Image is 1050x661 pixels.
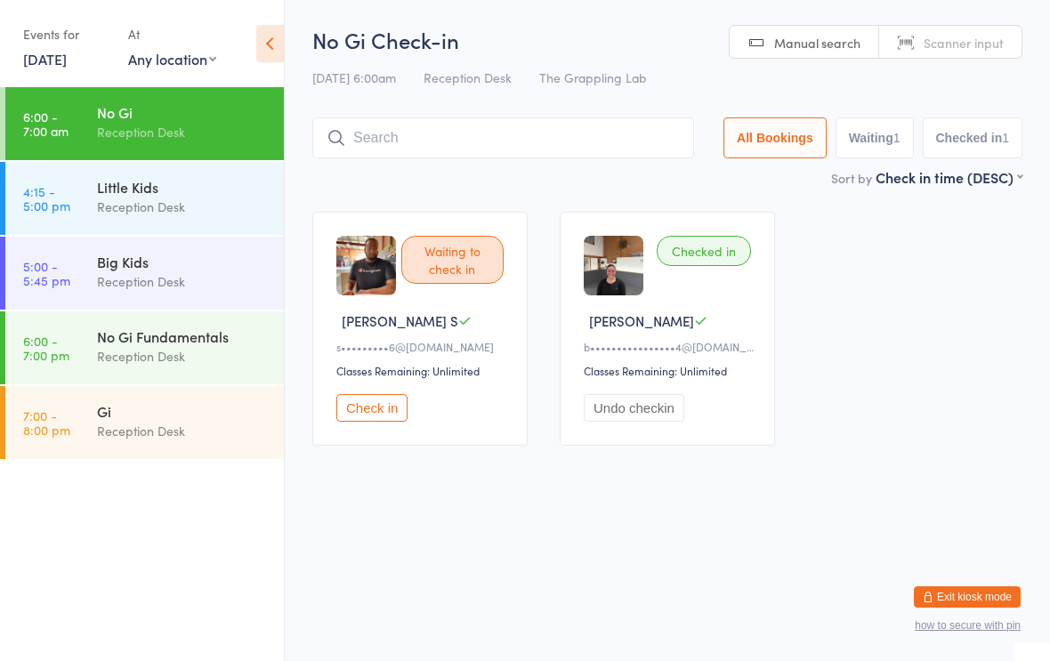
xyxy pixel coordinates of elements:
[336,394,408,422] button: Check in
[97,346,269,367] div: Reception Desk
[924,34,1004,52] span: Scanner input
[128,20,216,49] div: At
[584,394,684,422] button: Undo checkin
[424,69,512,86] span: Reception Desk
[5,311,284,384] a: 6:00 -7:00 pmNo Gi FundamentalsReception Desk
[589,311,694,330] span: [PERSON_NAME]
[23,408,70,437] time: 7:00 - 8:00 pm
[97,122,269,142] div: Reception Desk
[23,20,110,49] div: Events for
[876,167,1022,187] div: Check in time (DESC)
[97,421,269,441] div: Reception Desk
[23,184,70,213] time: 4:15 - 5:00 pm
[23,334,69,362] time: 6:00 - 7:00 pm
[128,49,216,69] div: Any location
[914,586,1021,608] button: Exit kiosk mode
[336,339,509,354] div: s•••••••••6@[DOMAIN_NAME]
[584,363,756,378] div: Classes Remaining: Unlimited
[5,386,284,459] a: 7:00 -8:00 pmGiReception Desk
[23,259,70,287] time: 5:00 - 5:45 pm
[5,87,284,160] a: 6:00 -7:00 amNo GiReception Desk
[97,102,269,122] div: No Gi
[97,252,269,271] div: Big Kids
[584,339,756,354] div: b••••••••••••••••4@[DOMAIN_NAME]
[723,117,827,158] button: All Bookings
[657,236,751,266] div: Checked in
[336,236,396,295] img: image1735945290.png
[5,237,284,310] a: 5:00 -5:45 pmBig KidsReception Desk
[336,363,509,378] div: Classes Remaining: Unlimited
[23,109,69,138] time: 6:00 - 7:00 am
[23,49,67,69] a: [DATE]
[97,197,269,217] div: Reception Desk
[923,117,1023,158] button: Checked in1
[5,162,284,235] a: 4:15 -5:00 pmLittle KidsReception Desk
[836,117,914,158] button: Waiting1
[774,34,860,52] span: Manual search
[312,69,396,86] span: [DATE] 6:00am
[893,131,901,145] div: 1
[342,311,458,330] span: [PERSON_NAME] S
[97,177,269,197] div: Little Kids
[539,69,647,86] span: The Grappling Lab
[97,271,269,292] div: Reception Desk
[584,236,643,295] img: image1753740820.png
[831,169,872,187] label: Sort by
[401,236,504,284] div: Waiting to check in
[915,619,1021,632] button: how to secure with pin
[97,401,269,421] div: Gi
[312,25,1022,54] h2: No Gi Check-in
[97,326,269,346] div: No Gi Fundamentals
[1002,131,1009,145] div: 1
[312,117,694,158] input: Search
